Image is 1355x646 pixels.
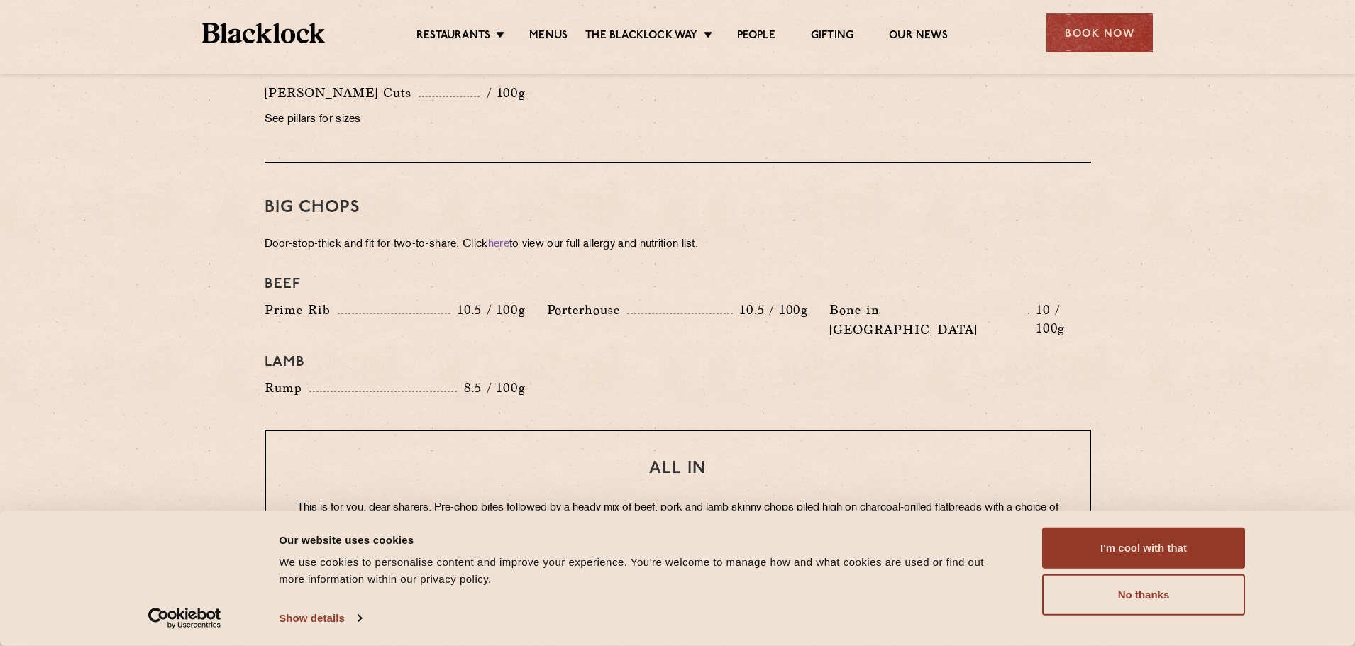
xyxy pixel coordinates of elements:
[202,23,325,43] img: BL_Textured_Logo-footer-cropped.svg
[279,554,1010,588] div: We use cookies to personalise content and improve your experience. You're welcome to manage how a...
[265,110,526,130] p: See pillars for sizes
[737,29,775,45] a: People
[829,300,1028,340] p: Bone in [GEOGRAPHIC_DATA]
[733,301,808,319] p: 10.5 / 100g
[265,378,309,398] p: Rump
[1042,528,1245,569] button: I'm cool with that
[265,235,1091,255] p: Door-stop-thick and fit for two-to-share. Click to view our full allergy and nutrition list.
[279,608,361,629] a: Show details
[547,300,627,320] p: Porterhouse
[1042,574,1245,616] button: No thanks
[488,239,509,250] a: here
[480,84,526,102] p: / 100g
[450,301,526,319] p: 10.5 / 100g
[294,460,1061,478] h3: All In
[585,29,697,45] a: The Blacklock Way
[529,29,568,45] a: Menus
[889,29,948,45] a: Our News
[279,531,1010,548] div: Our website uses cookies
[265,199,1091,217] h3: Big Chops
[1046,13,1153,52] div: Book Now
[416,29,490,45] a: Restaurants
[1029,301,1091,338] p: 10 / 100g
[265,300,338,320] p: Prime Rib
[457,379,526,397] p: 8.5 / 100g
[265,354,1091,371] h4: Lamb
[265,83,419,103] p: [PERSON_NAME] Cuts
[123,608,247,629] a: Usercentrics Cookiebot - opens in a new window
[265,276,1091,293] h4: Beef
[811,29,853,45] a: Gifting
[294,499,1061,536] p: This is for you, dear sharers. Pre-chop bites followed by a heady mix of beef, pork and lamb skin...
